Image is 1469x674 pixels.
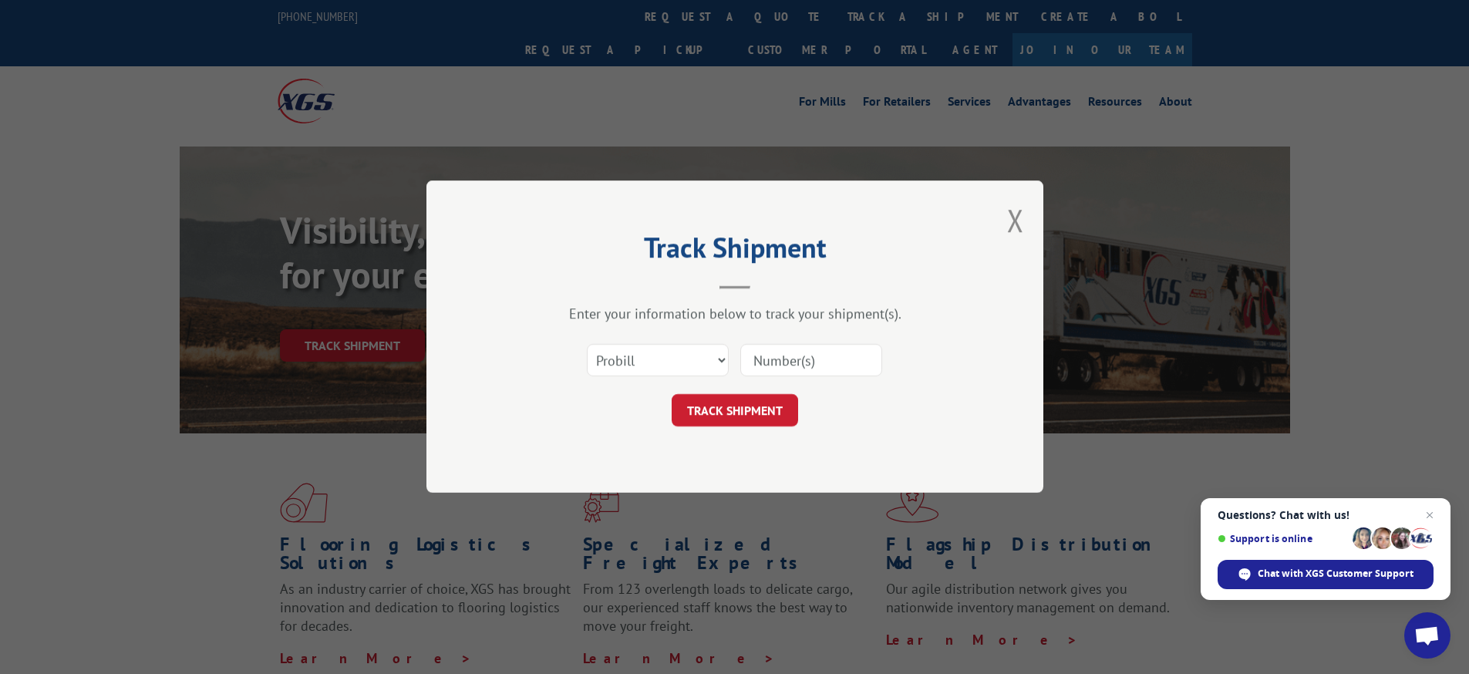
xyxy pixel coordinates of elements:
button: TRACK SHIPMENT [672,395,798,427]
span: Chat with XGS Customer Support [1258,567,1413,581]
div: Open chat [1404,612,1450,659]
div: Chat with XGS Customer Support [1218,560,1434,589]
span: Close chat [1420,506,1439,524]
h2: Track Shipment [504,237,966,266]
input: Number(s) [740,345,882,377]
span: Questions? Chat with us! [1218,509,1434,521]
span: Support is online [1218,533,1347,544]
div: Enter your information below to track your shipment(s). [504,305,966,323]
button: Close modal [1007,200,1024,241]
